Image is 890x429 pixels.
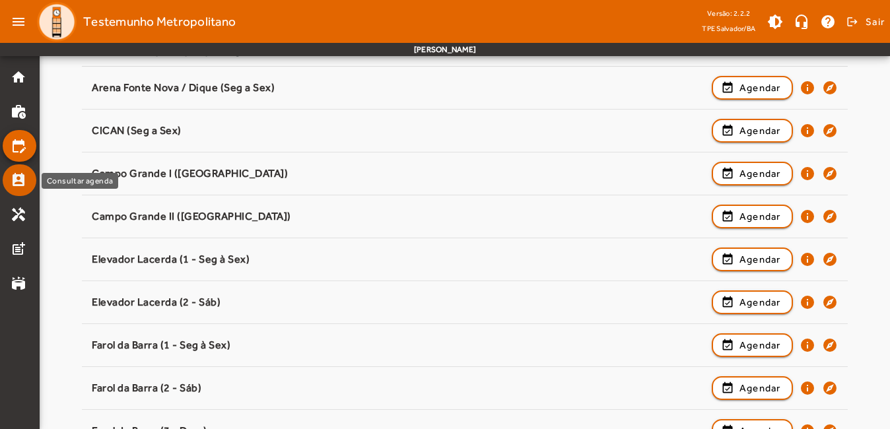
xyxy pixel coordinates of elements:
[822,123,838,139] mat-icon: explore
[92,210,704,224] div: Campo Grande II ([GEOGRAPHIC_DATA])
[822,294,838,310] mat-icon: explore
[11,241,26,257] mat-icon: post_add
[800,294,815,310] mat-icon: info
[739,251,781,267] span: Agendar
[5,9,32,35] mat-icon: menu
[800,80,815,96] mat-icon: info
[822,209,838,224] mat-icon: explore
[712,76,793,100] button: Agendar
[866,11,885,32] span: Sair
[11,275,26,291] mat-icon: stadium
[712,119,793,143] button: Agendar
[739,380,781,396] span: Agendar
[800,209,815,224] mat-icon: info
[712,162,793,185] button: Agendar
[92,167,704,181] div: Campo Grande I ([GEOGRAPHIC_DATA])
[739,123,781,139] span: Agendar
[11,104,26,119] mat-icon: work_history
[92,296,704,310] div: Elevador Lacerda (2 - Sáb)
[702,22,755,35] span: TPE Salvador/BA
[800,337,815,353] mat-icon: info
[37,2,77,42] img: Logo TPE
[712,247,793,271] button: Agendar
[800,123,815,139] mat-icon: info
[712,376,793,400] button: Agendar
[92,339,704,352] div: Farol da Barra (1 - Seg à Sex)
[92,381,704,395] div: Farol da Barra (2 - Sáb)
[822,80,838,96] mat-icon: explore
[11,207,26,222] mat-icon: handyman
[32,2,236,42] a: Testemunho Metropolitano
[739,337,781,353] span: Agendar
[739,166,781,181] span: Agendar
[739,294,781,310] span: Agendar
[739,80,781,96] span: Agendar
[11,138,26,154] mat-icon: edit_calendar
[712,205,793,228] button: Agendar
[92,81,704,95] div: Arena Fonte Nova / Dique (Seg a Sex)
[42,173,118,189] div: Consultar agenda
[702,5,755,22] div: Versão: 2.2.2
[83,11,236,32] span: Testemunho Metropolitano
[712,333,793,357] button: Agendar
[11,172,26,188] mat-icon: perm_contact_calendar
[822,337,838,353] mat-icon: explore
[712,290,793,314] button: Agendar
[822,166,838,181] mat-icon: explore
[92,253,704,267] div: Elevador Lacerda (1 - Seg à Sex)
[800,380,815,396] mat-icon: info
[800,166,815,181] mat-icon: info
[844,12,885,32] button: Sair
[92,124,704,138] div: CICAN (Seg a Sex)
[800,251,815,267] mat-icon: info
[822,251,838,267] mat-icon: explore
[11,69,26,85] mat-icon: home
[739,209,781,224] span: Agendar
[822,380,838,396] mat-icon: explore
